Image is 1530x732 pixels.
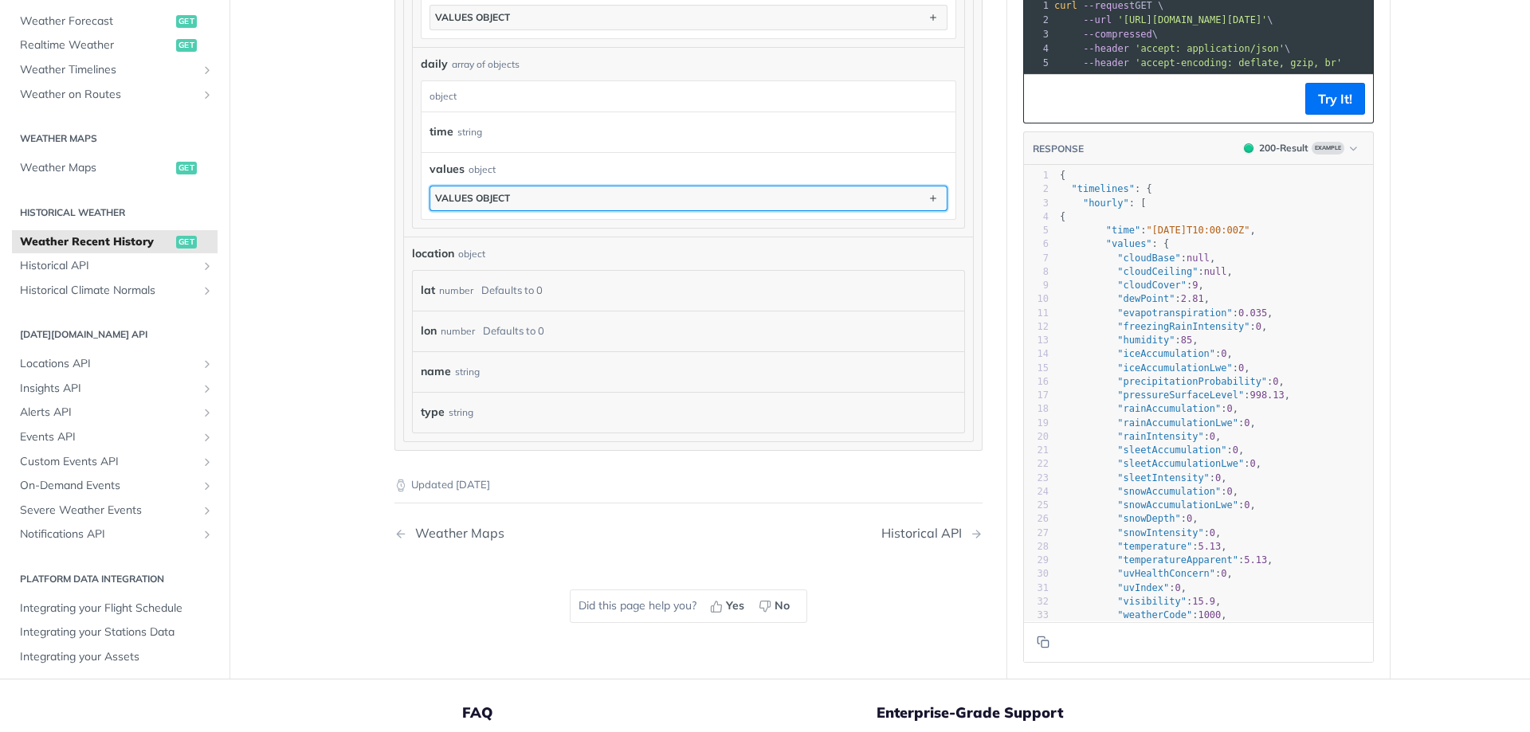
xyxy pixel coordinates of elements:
button: Show subpages for On-Demand Events [201,480,214,492]
span: null [1187,252,1210,263]
span: 5.13 [1198,540,1221,551]
span: "[DATE]T10:00:00Z" [1146,225,1249,236]
span: "rainAccumulation" [1117,403,1221,414]
span: : , [1060,430,1221,441]
span: Insights API [20,380,197,396]
a: Insights APIShow subpages for Insights API [12,376,218,400]
span: "evapotranspiration" [1117,307,1233,318]
span: '[URL][DOMAIN_NAME][DATE]' [1117,14,1267,25]
span: Weather Timelines [20,62,197,78]
button: Show subpages for Historical API [201,260,214,272]
span: "sleetAccumulationLwe" [1117,458,1244,469]
button: Copy to clipboard [1032,87,1054,111]
h5: Enterprise-Grade Support [877,703,1249,722]
h5: FAQ [462,703,877,722]
button: 200200-ResultExample [1236,140,1365,156]
div: 7 [1024,251,1049,264]
span: "iceAccumulationLwe" [1117,362,1233,373]
span: get [176,235,197,248]
div: 20 [1024,429,1049,443]
div: array of objects [452,57,520,72]
span: : , [1060,293,1210,304]
span: "snowAccumulationLwe" [1117,499,1238,511]
div: 18 [1024,402,1049,416]
span: --compressed [1083,29,1152,40]
div: Defaults to 0 [483,319,544,343]
div: values object [435,192,510,204]
span: 0 [1210,526,1215,538]
span: 2.81 [1181,293,1204,304]
span: 0 [1175,581,1181,593]
span: "cloudBase" [1117,252,1180,263]
span: : , [1060,609,1227,620]
span: "iceAccumulation" [1117,348,1215,359]
span: --header [1083,43,1129,54]
button: Show subpages for Weather Timelines [201,64,214,76]
span: 0 [1210,430,1215,441]
h2: Platform DATA integration [12,571,218,585]
span: --url [1083,14,1112,25]
span: \ [1054,14,1273,25]
span: 0 [1244,417,1249,428]
span: : , [1060,472,1227,483]
span: : { [1060,183,1152,194]
span: : { [1060,238,1169,249]
div: 30 [1024,567,1049,581]
span: daily [421,56,448,72]
span: Custom Events API [20,453,197,469]
span: Example [1312,142,1344,155]
div: number [439,279,473,302]
span: 0 [1256,320,1261,331]
a: Previous Page: Weather Maps [394,526,646,541]
button: Show subpages for Locations API [201,358,214,370]
span: "cloudCeiling" [1117,265,1198,276]
div: 31 [1024,581,1049,594]
span: : , [1060,375,1285,386]
a: Weather Mapsget [12,156,218,180]
div: 5 [1024,56,1051,70]
span: "pressureSurfaceLevel" [1117,389,1244,401]
div: 8 [1024,264,1049,278]
div: 33 [1024,609,1049,622]
div: 12 [1024,319,1049,333]
div: 5 [1024,224,1049,237]
a: Realtime Weatherget [12,33,218,57]
span: "cloudCover" [1117,280,1187,291]
div: 1 [1024,169,1049,182]
span: "snowAccumulation" [1117,485,1221,496]
span: "snowIntensity" [1117,526,1203,538]
span: Locations API [20,356,197,372]
div: 3 [1024,27,1051,41]
span: 0 [1215,472,1221,483]
a: Historical APIShow subpages for Historical API [12,254,218,278]
a: On-Demand EventsShow subpages for On-Demand Events [12,474,218,498]
span: Realtime Weather [20,37,172,53]
span: \ [1054,29,1158,40]
span: "rainIntensity" [1117,430,1203,441]
span: "sleetAccumulation" [1117,444,1226,456]
a: Severe Weather EventsShow subpages for Severe Weather Events [12,498,218,522]
div: 25 [1024,499,1049,512]
span: Weather Forecast [20,13,172,29]
span: : , [1060,417,1256,428]
span: Integrating your Stations Data [20,624,214,640]
button: Show subpages for Alerts API [201,406,214,419]
span: get [176,162,197,174]
span: --header [1083,57,1129,69]
span: Integrating your Assets [20,649,214,665]
span: : , [1060,554,1273,566]
h2: Weather Maps [12,131,218,146]
a: Events APIShow subpages for Events API [12,425,218,449]
div: 3 [1024,196,1049,209]
span: : , [1060,581,1187,593]
button: Show subpages for Historical Climate Normals [201,284,214,296]
label: time [430,120,453,143]
span: "freezingRainIntensity" [1117,320,1249,331]
h2: Historical Weather [12,205,218,219]
a: Next Page: Historical API [881,526,983,541]
span: "hourly" [1083,197,1129,208]
span: "dewPoint" [1117,293,1175,304]
a: Historical Climate NormalsShow subpages for Historical Climate Normals [12,278,218,302]
div: string [457,120,482,143]
span: 998.13 [1249,389,1284,401]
